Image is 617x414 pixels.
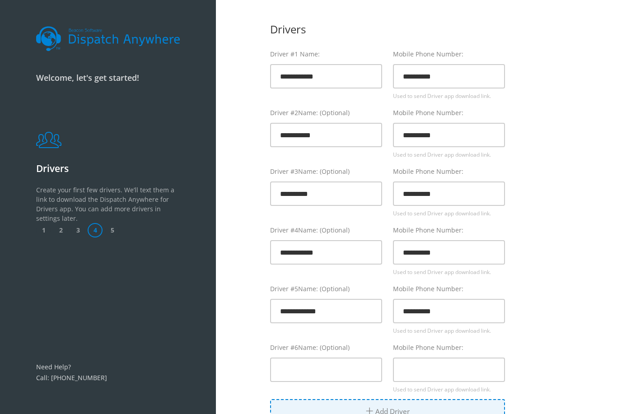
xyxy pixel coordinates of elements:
label: Mobile Phone Number: [393,343,505,352]
span: 1 [36,223,51,237]
p: Welcome, let's get started! [36,72,180,84]
span: Used to send Driver app download link. [393,386,491,393]
span: Used to send Driver app download link. [393,268,491,276]
span: Used to send Driver app download link. [393,92,491,100]
span: Used to send Driver app download link. [393,151,491,158]
a: Need Help? [36,363,71,371]
div: Drivers [270,21,505,37]
p: Create your first few drivers. We’ll text them a link to download the Dispatch Anywhere for Drive... [36,185,180,223]
img: drivers.png [36,132,61,148]
span: Used to send Driver app download link. [393,327,491,335]
span: 2 [53,223,68,237]
p: Drivers [36,162,180,176]
span: 3 [70,223,85,237]
label: Mobile Phone Number: [393,108,505,117]
label: Driver # 4 Name: (Optional) [270,225,382,235]
label: Driver # 6 Name: (Optional) [270,343,382,352]
label: Driver # 5 Name: (Optional) [270,284,382,293]
label: Mobile Phone Number: [393,167,505,176]
img: dalogo.svg [36,26,180,51]
label: Mobile Phone Number: [393,49,505,59]
label: Driver # 3 Name: (Optional) [270,167,382,176]
label: Driver #1 Name: [270,49,382,59]
label: Driver # 2 Name: (Optional) [270,108,382,117]
span: 5 [105,223,120,237]
label: Mobile Phone Number: [393,284,505,293]
span: 4 [88,223,103,237]
label: Mobile Phone Number: [393,225,505,235]
a: Call: [PHONE_NUMBER] [36,373,107,382]
span: Used to send Driver app download link. [393,209,491,217]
